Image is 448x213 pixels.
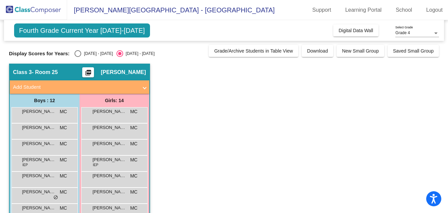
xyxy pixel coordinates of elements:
div: Boys : 12 [10,94,80,107]
span: MC [130,156,138,163]
span: MC [60,172,67,180]
span: [PERSON_NAME] [22,140,56,147]
span: [PERSON_NAME] [22,124,56,131]
span: Grade/Archive Students in Table View [214,48,293,54]
button: Digital Data Wall [333,24,379,37]
span: Display Scores for Years: [9,51,70,57]
span: MC [60,156,67,163]
span: [PERSON_NAME], [93,156,126,163]
span: - Room 25 [32,69,58,76]
mat-panel-title: Add Student [13,83,138,91]
span: [PERSON_NAME] [22,108,56,115]
span: Fourth Grade Current Year [DATE]-[DATE] [14,23,150,38]
span: Digital Data Wall [339,28,373,33]
span: MC [130,108,138,115]
span: [PERSON_NAME] [93,108,126,115]
span: MC [60,205,67,212]
span: Class 3 [13,69,32,76]
span: Saved Small Group [393,48,434,54]
button: Print Students Details [82,67,94,77]
span: Download [307,48,328,54]
span: do_not_disturb_alt [53,195,58,200]
span: MC [60,108,67,115]
button: Grade/Archive Students in Table View [209,45,298,57]
span: [PERSON_NAME] [93,189,126,195]
span: MC [130,124,138,131]
span: New Small Group [342,48,379,54]
a: School [390,5,417,15]
span: IEP [22,162,28,167]
span: MC [130,140,138,147]
a: Support [307,5,337,15]
span: [PERSON_NAME] [93,205,126,211]
span: Grade 4 [395,30,410,35]
button: New Small Group [337,45,384,57]
div: [DATE] - [DATE] [81,51,113,57]
span: [PERSON_NAME] [22,189,56,195]
span: [PERSON_NAME] [93,124,126,131]
span: MC [130,172,138,180]
span: [PERSON_NAME] [22,156,56,163]
span: [PERSON_NAME] [22,205,56,211]
div: Girls: 14 [80,94,149,107]
span: MC [60,140,67,147]
a: Learning Portal [340,5,387,15]
mat-radio-group: Select an option [74,50,154,57]
a: Logout [421,5,448,15]
span: [PERSON_NAME] [101,69,146,76]
span: MC [60,124,67,131]
span: IEP [93,162,98,167]
mat-icon: picture_as_pdf [84,69,92,79]
div: [DATE] - [DATE] [123,51,155,57]
span: [PERSON_NAME] [22,172,56,179]
span: MC [60,189,67,196]
span: [PERSON_NAME] Chanter [93,140,126,147]
mat-expansion-panel-header: Add Student [10,80,149,94]
button: Saved Small Group [388,45,439,57]
span: [PERSON_NAME] [93,172,126,179]
button: Download [302,45,333,57]
span: MC [130,205,138,212]
span: [PERSON_NAME][GEOGRAPHIC_DATA] - [GEOGRAPHIC_DATA] [67,5,275,15]
span: MC [130,189,138,196]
